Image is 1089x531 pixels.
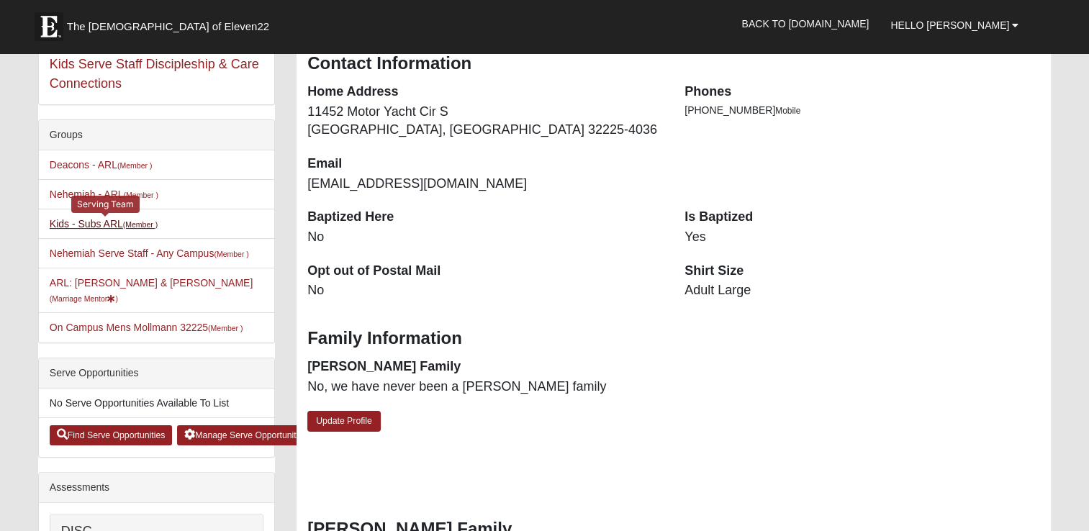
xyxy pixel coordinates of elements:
[307,53,1040,74] h3: Contact Information
[307,411,381,432] a: Update Profile
[39,358,274,389] div: Serve Opportunities
[123,220,158,229] small: (Member )
[775,106,800,116] span: Mobile
[117,161,152,170] small: (Member )
[214,250,248,258] small: (Member )
[307,83,663,101] dt: Home Address
[684,281,1040,300] dd: Adult Large
[307,208,663,227] dt: Baptized Here
[177,425,315,445] a: Manage Serve Opportunities
[307,378,663,396] dd: No, we have never been a [PERSON_NAME] family
[50,248,249,259] a: Nehemiah Serve Staff - Any Campus(Member )
[50,425,173,445] a: Find Serve Opportunities
[50,277,253,304] a: ARL: [PERSON_NAME] & [PERSON_NAME](Marriage Mentor)
[50,322,243,333] a: On Campus Mens Mollmann 32225(Member )
[307,228,663,247] dd: No
[307,103,663,140] dd: 11452 Motor Yacht Cir S [GEOGRAPHIC_DATA], [GEOGRAPHIC_DATA] 32225-4036
[50,294,118,303] small: (Marriage Mentor )
[307,155,663,173] dt: Email
[39,120,274,150] div: Groups
[880,7,1029,43] a: Hello [PERSON_NAME]
[39,473,274,503] div: Assessments
[307,358,663,376] dt: [PERSON_NAME] Family
[307,281,663,300] dd: No
[124,191,158,199] small: (Member )
[684,228,1040,247] dd: Yes
[307,328,1040,349] h3: Family Information
[71,196,140,212] div: Serving Team
[684,103,1040,118] li: [PHONE_NUMBER]
[50,159,153,171] a: Deacons - ARL(Member )
[307,175,663,194] dd: [EMAIL_ADDRESS][DOMAIN_NAME]
[684,262,1040,281] dt: Shirt Size
[27,5,315,41] a: The [DEMOGRAPHIC_DATA] of Eleven22
[50,189,158,200] a: Nehemiah - ARL(Member )
[890,19,1009,31] span: Hello [PERSON_NAME]
[684,83,1040,101] dt: Phones
[731,6,880,42] a: Back to [DOMAIN_NAME]
[67,19,269,34] span: The [DEMOGRAPHIC_DATA] of Eleven22
[39,389,274,418] li: No Serve Opportunities Available To List
[208,324,243,332] small: (Member )
[307,262,663,281] dt: Opt out of Postal Mail
[50,218,158,230] a: Kids - Subs ARL(Member )
[50,57,259,91] a: Kids Serve Staff Discipleship & Care Connections
[35,12,63,41] img: Eleven22 logo
[684,208,1040,227] dt: Is Baptized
